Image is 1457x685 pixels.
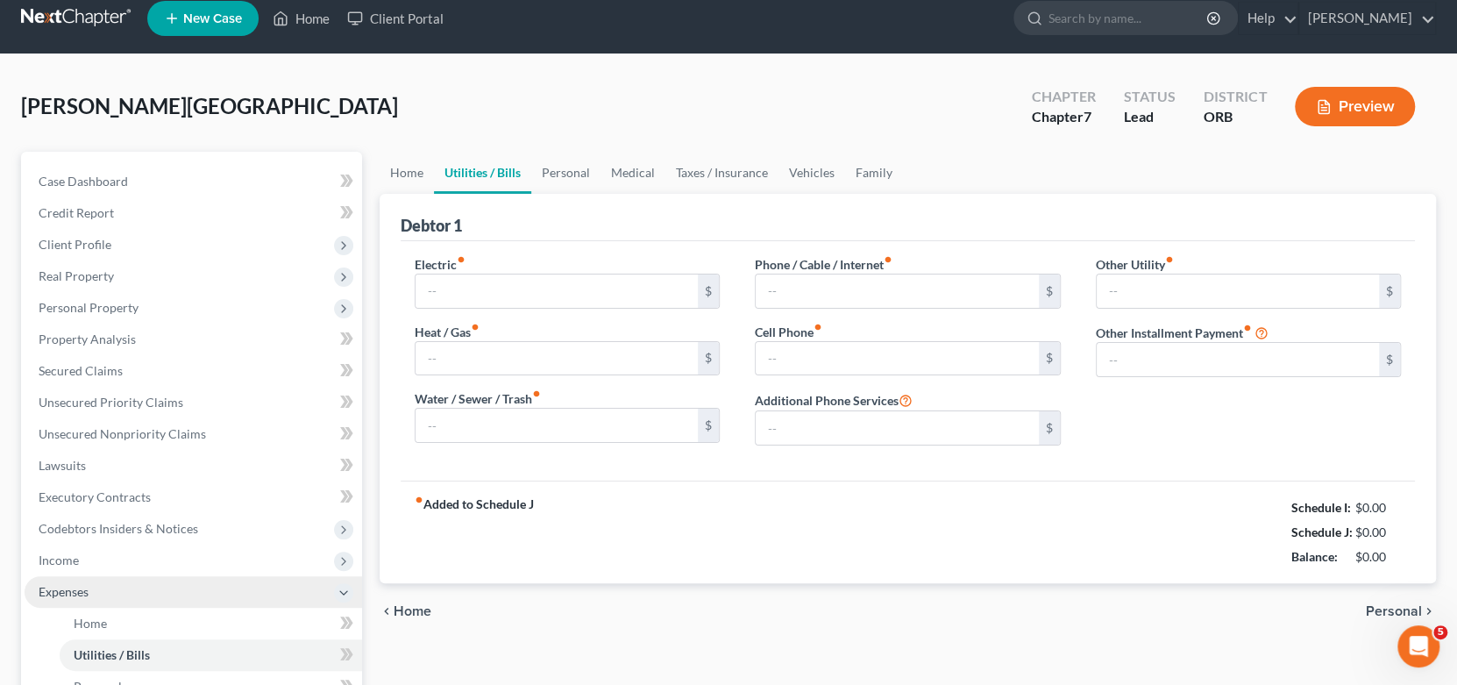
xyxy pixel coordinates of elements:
span: Property Analysis [39,332,136,346]
div: $ [1379,275,1400,308]
a: Home [264,3,338,34]
div: $0.00 [1355,499,1402,517]
i: chevron_right [1422,604,1436,618]
input: Search by name... [1048,2,1209,34]
a: Executory Contracts [25,482,362,513]
a: Personal [531,152,601,194]
label: Cell Phone [755,323,822,341]
strong: Balance: [1291,549,1338,564]
a: Unsecured Nonpriority Claims [25,418,362,450]
span: Secured Claims [39,363,123,378]
iframe: Intercom live chat [1397,625,1439,667]
span: New Case [183,12,242,25]
span: Executory Contracts [39,489,151,504]
div: ORB [1204,107,1267,127]
input: -- [756,342,1039,375]
div: $0.00 [1355,524,1402,541]
div: $ [1039,411,1060,445]
label: Water / Sewer / Trash [415,389,541,408]
i: fiber_manual_record [415,496,423,504]
label: Electric [415,255,466,274]
input: -- [756,275,1039,308]
span: 5 [1433,625,1447,639]
span: 7 [1084,108,1091,125]
a: Medical [601,152,665,194]
a: Family [845,152,903,194]
div: $ [1379,343,1400,376]
i: fiber_manual_record [457,255,466,264]
a: Taxes / Insurance [665,152,778,194]
strong: Schedule I: [1291,500,1351,515]
span: Credit Report [39,205,114,220]
span: Unsecured Priority Claims [39,395,183,410]
input: -- [416,409,699,442]
div: $0.00 [1355,548,1402,566]
span: Lawsuits [39,458,86,473]
i: fiber_manual_record [471,323,480,332]
button: Personal chevron_right [1366,604,1436,618]
strong: Added to Schedule J [415,496,534,569]
i: fiber_manual_record [1243,324,1252,332]
input: -- [756,411,1039,445]
div: $ [1039,342,1060,375]
div: Lead [1124,107,1176,127]
input: -- [1097,275,1380,308]
div: Chapter [1032,107,1096,127]
input: -- [416,275,699,308]
i: fiber_manual_record [1165,255,1174,264]
span: Case Dashboard [39,174,128,189]
div: Debtor 1 [401,215,462,236]
div: $ [698,342,719,375]
span: Real Property [39,268,114,283]
i: fiber_manual_record [884,255,892,264]
a: Home [380,152,434,194]
a: Unsecured Priority Claims [25,387,362,418]
label: Additional Phone Services [755,389,913,410]
input: -- [416,342,699,375]
span: Unsecured Nonpriority Claims [39,426,206,441]
span: Client Profile [39,237,111,252]
div: Status [1124,87,1176,107]
span: Codebtors Insiders & Notices [39,521,198,536]
label: Heat / Gas [415,323,480,341]
div: Chapter [1032,87,1096,107]
a: [PERSON_NAME] [1299,3,1435,34]
span: Home [74,616,107,631]
span: Personal [1366,604,1422,618]
a: Utilities / Bills [60,639,362,671]
label: Other Installment Payment [1096,324,1252,342]
a: Property Analysis [25,324,362,355]
button: Preview [1295,87,1415,126]
span: [PERSON_NAME][GEOGRAPHIC_DATA] [21,93,398,118]
a: Utilities / Bills [434,152,531,194]
div: $ [698,275,719,308]
a: Home [60,608,362,639]
span: Expenses [39,584,89,599]
a: Vehicles [778,152,845,194]
input: -- [1097,343,1380,376]
a: Lawsuits [25,450,362,482]
i: chevron_left [380,604,394,618]
a: Credit Report [25,197,362,229]
label: Phone / Cable / Internet [755,255,892,274]
span: Personal Property [39,300,139,315]
a: Secured Claims [25,355,362,387]
button: chevron_left Home [380,604,431,618]
div: $ [1039,275,1060,308]
a: Case Dashboard [25,166,362,197]
span: Income [39,553,79,567]
i: fiber_manual_record [532,389,541,398]
div: $ [698,409,719,442]
a: Client Portal [338,3,452,34]
div: District [1204,87,1267,107]
i: fiber_manual_record [814,323,822,332]
label: Other Utility [1096,255,1174,274]
a: Help [1239,3,1297,34]
strong: Schedule J: [1291,524,1353,539]
span: Home [394,604,431,618]
span: Utilities / Bills [74,647,150,662]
